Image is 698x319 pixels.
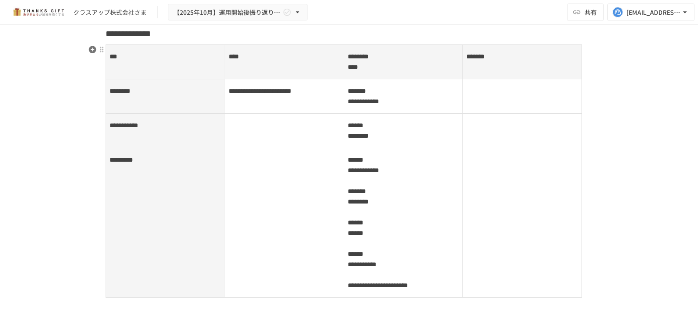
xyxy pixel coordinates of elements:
div: [EMAIL_ADDRESS][DOMAIN_NAME] [626,7,681,18]
div: クラスアップ株式会社さま [73,8,147,17]
button: 【2025年10月】運用開始後振り返りミーティング [168,4,308,21]
span: 【2025年10月】運用開始後振り返りミーティング [174,7,281,18]
img: mMP1OxWUAhQbsRWCurg7vIHe5HqDpP7qZo7fRoNLXQh [10,5,66,19]
span: 共有 [585,7,597,17]
button: 共有 [567,3,604,21]
button: [EMAIL_ADDRESS][DOMAIN_NAME] [607,3,695,21]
